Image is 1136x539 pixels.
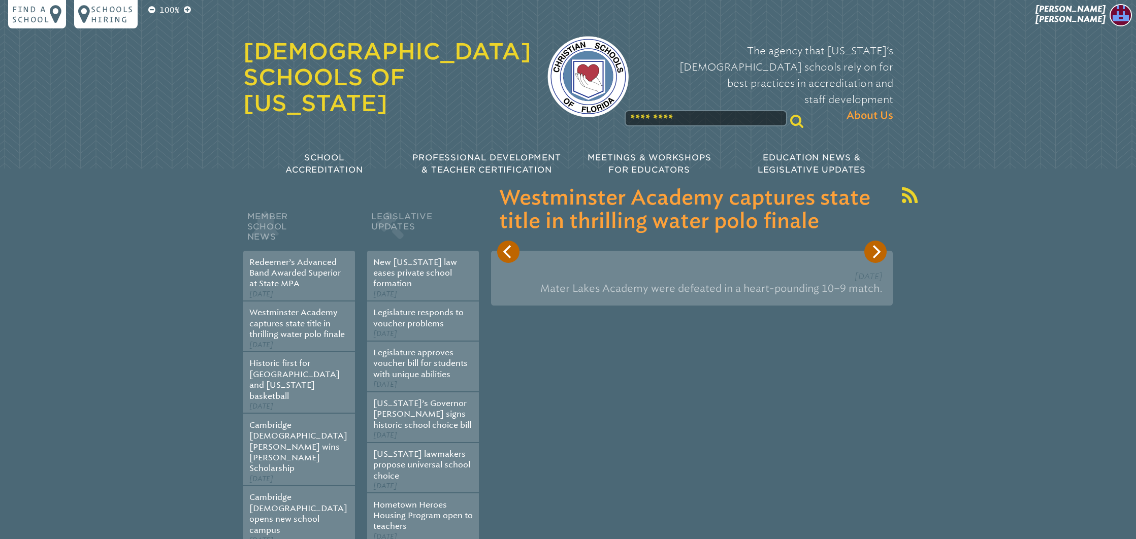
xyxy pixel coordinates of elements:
span: [DATE] [249,475,273,483]
img: csf-logo-web-colors.png [547,36,629,117]
span: Meetings & Workshops for Educators [588,153,711,175]
span: [DATE] [373,380,397,389]
h2: Legislative Updates [367,209,479,251]
span: About Us [847,108,893,124]
button: Next [864,241,887,263]
a: [US_STATE] lawmakers propose universal school choice [373,449,470,481]
span: [DATE] [249,341,273,349]
a: Historic first for [GEOGRAPHIC_DATA] and [US_STATE] basketball [249,358,340,400]
span: [DATE] [373,290,397,298]
h3: Westminster Academy captures state title in thrilling water polo finale [499,187,885,233]
a: New [US_STATE] law eases private school formation [373,257,457,289]
a: Redeemer’s Advanced Band Awarded Superior at State MPA [249,257,341,289]
span: [DATE] [249,290,273,298]
a: Legislature responds to voucher problems [373,308,464,328]
p: Find a school [12,4,50,24]
a: Hometown Heroes Housing Program open to teachers [373,500,473,531]
a: [US_STATE]’s Governor [PERSON_NAME] signs historic school choice bill [373,398,471,430]
span: [PERSON_NAME] [PERSON_NAME] [1035,4,1106,24]
a: Westminster Academy captures state title in thrilling water polo finale [249,308,345,339]
a: Legislature approves voucher bill for students with unique abilities [373,348,468,379]
span: [DATE] [373,431,397,440]
p: Mater Lakes Academy were defeated in a heart-pounding 10–9 match. [501,278,883,299]
h2: Member School News [243,209,355,251]
p: The agency that [US_STATE]’s [DEMOGRAPHIC_DATA] schools rely on for best practices in accreditati... [645,43,893,124]
span: [DATE] [855,272,883,281]
span: School Accreditation [285,153,363,175]
p: Schools Hiring [91,4,134,24]
a: Cambridge [DEMOGRAPHIC_DATA][PERSON_NAME] wins [PERSON_NAME] Scholarship [249,420,347,474]
p: 100% [157,4,182,16]
a: [DEMOGRAPHIC_DATA] Schools of [US_STATE] [243,38,531,116]
button: Previous [497,241,520,263]
span: [DATE] [373,329,397,338]
span: [DATE] [373,482,397,490]
span: Professional Development & Teacher Certification [412,153,561,175]
img: 72d2655a54ed7a0a8290d13e18d1ae93 [1110,4,1132,26]
span: [DATE] [249,402,273,411]
span: Education News & Legislative Updates [758,153,866,175]
a: Cambridge [DEMOGRAPHIC_DATA] opens new school campus [249,492,347,534]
